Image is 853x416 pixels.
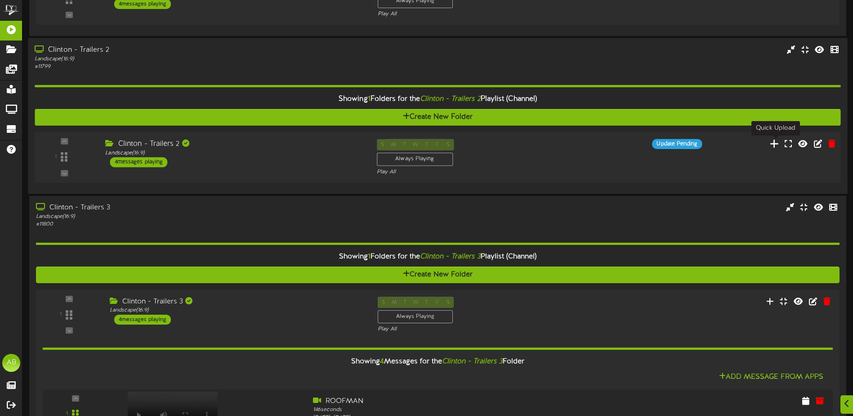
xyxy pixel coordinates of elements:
div: Landscape ( 16:9 ) [105,149,363,157]
div: Clinton - Trailers 2 [35,45,362,55]
div: Showing Folders for the Playlist (Channel) [28,90,847,109]
span: 4 [380,357,384,366]
div: Update Pending [652,139,702,149]
i: Clinton - Trailers 3 [420,253,481,261]
div: ROOFMAN [313,396,629,407]
i: Clinton - Trailers 2 [420,95,481,103]
div: Always Playing [378,310,453,323]
div: Showing Folders for the Playlist (Channel) [29,247,846,267]
div: Play All [378,326,565,333]
span: 1 [368,95,371,103]
div: AB [2,354,20,372]
button: Create New Folder [35,109,840,126]
div: Always Playing [377,153,453,166]
span: 1 [368,253,371,261]
div: Play All [377,168,567,176]
div: Clinton - Trailers 3 [110,297,364,307]
div: Play All [378,10,565,18]
div: 4 messages playing [114,315,171,325]
button: Create New Folder [36,267,840,283]
button: Add Message From Apps [716,371,826,383]
div: Showing Messages for the Folder [36,352,840,371]
div: # 11800 [36,221,363,228]
i: Clinton - Trailers 3 [442,357,503,366]
div: # 11799 [35,63,362,70]
div: 4 messages playing [110,157,168,167]
div: Clinton - Trailers 2 [105,139,363,149]
div: Landscape ( 16:9 ) [35,55,362,63]
div: Clinton - Trailers 3 [36,203,363,213]
div: 146 seconds [313,406,629,414]
div: Landscape ( 16:9 ) [110,307,364,314]
div: Landscape ( 16:9 ) [36,213,363,221]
